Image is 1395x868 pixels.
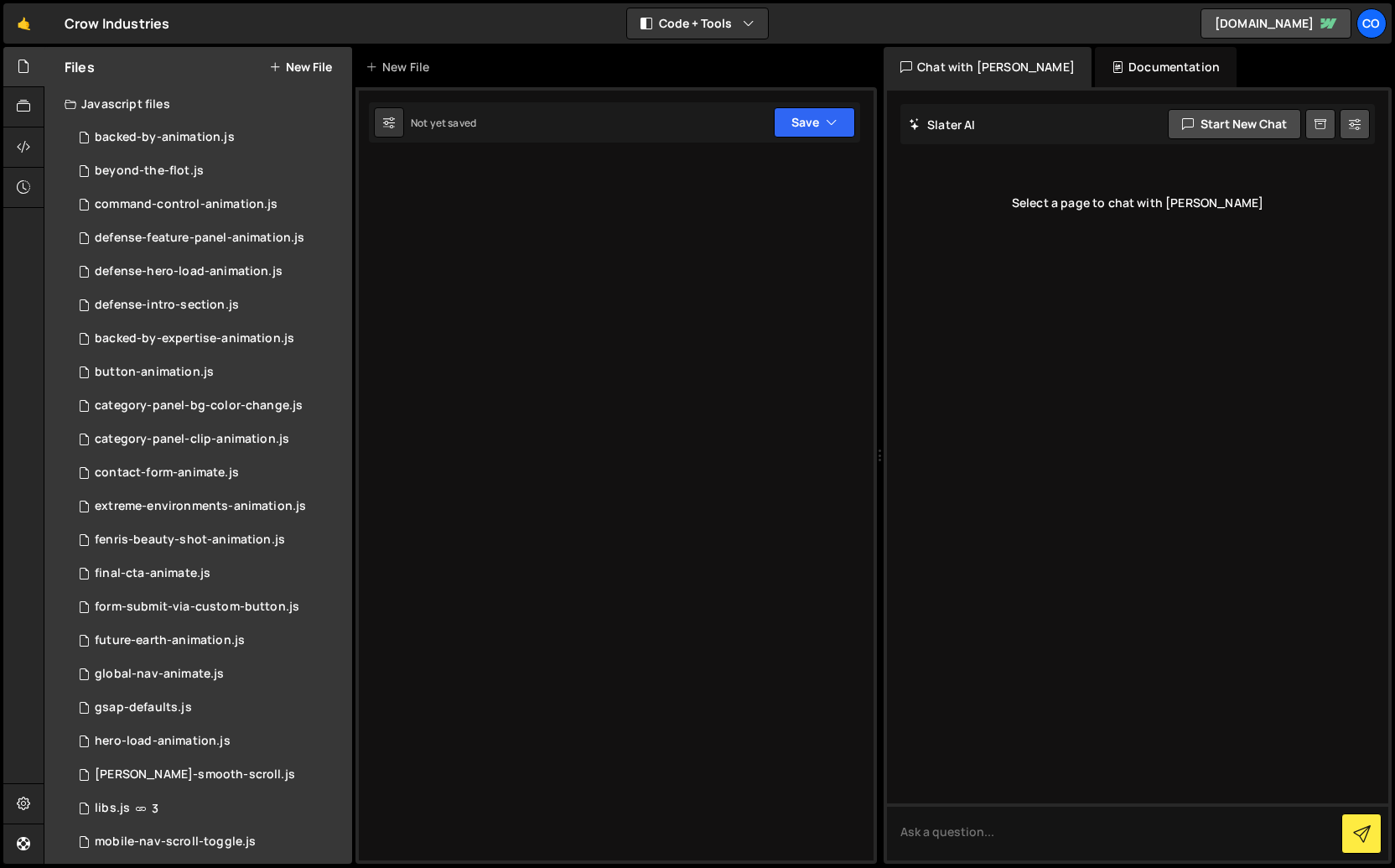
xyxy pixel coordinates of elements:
[65,221,352,255] div: 15568/44000.js
[95,197,277,212] div: command-control-animation.js
[65,154,352,188] div: 15568/43996.js
[95,365,214,380] div: button-animation.js
[65,590,352,624] div: 15568/41356.js
[95,600,299,615] div: form-submit-via-custom-button.js
[65,121,352,154] div: 15568/41343.js
[65,825,352,859] div: 15568/41293.js
[65,657,352,691] div: 15568/41358.js
[65,523,352,557] div: 15568/41345.js
[95,767,295,782] div: [PERSON_NAME]-smooth-scroll.js
[65,792,352,825] div: 15568/41225.js
[774,107,855,138] button: Save
[65,490,352,523] div: 15568/41348.js
[65,356,352,389] div: 15568/41289.js
[95,231,304,246] div: defense-feature-panel-animation.js
[152,802,158,815] span: 3
[269,60,332,74] button: New File
[1168,109,1301,139] button: Start new chat
[95,834,256,850] div: mobile-nav-scroll-toggle.js
[1095,47,1237,87] div: Documentation
[95,499,306,514] div: extreme-environments-animation.js
[95,465,239,481] div: contact-form-animate.js
[95,432,289,447] div: category-panel-clip-animation.js
[95,533,285,548] div: fenris-beauty-shot-animation.js
[44,87,352,121] div: Javascript files
[65,288,352,322] div: 15568/43993.js
[95,734,231,749] div: hero-load-animation.js
[95,566,210,581] div: final-cta-animate.js
[1356,8,1387,39] a: Co
[411,116,476,130] div: Not yet saved
[95,264,283,279] div: defense-hero-load-animation.js
[65,423,352,456] div: 15568/41346.js
[65,456,352,490] div: 15568/41357.js
[65,58,95,76] h2: Files
[65,624,352,657] div: 15568/41344.js
[65,389,352,423] div: 15568/41340.js
[95,331,294,346] div: backed-by-expertise-animation.js
[65,691,352,725] div: 15568/41227.js
[95,633,245,648] div: future-earth-animation.js
[65,255,352,288] div: 15568/43992.js
[627,8,768,39] button: Code + Tools
[95,667,224,682] div: global-nav-animate.js
[95,130,235,145] div: backed-by-animation.js
[909,117,976,133] h2: Slater AI
[95,801,130,816] div: libs.js
[65,13,169,34] div: Crow Industries
[65,557,352,590] div: 15568/41282.js
[95,298,239,313] div: defense-intro-section.js
[366,59,436,75] div: New File
[95,164,204,179] div: beyond-the-flot.js
[65,758,352,792] div: 15568/41226.js
[1201,8,1351,39] a: [DOMAIN_NAME]
[95,700,192,715] div: gsap-defaults.js
[3,3,44,44] a: 🤙
[65,322,352,356] div: 15568/41347.js
[884,47,1092,87] div: Chat with [PERSON_NAME]
[95,398,303,413] div: category-panel-bg-color-change.js
[65,188,352,221] div: 15568/44001.js
[65,725,352,758] div: 15568/41342.js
